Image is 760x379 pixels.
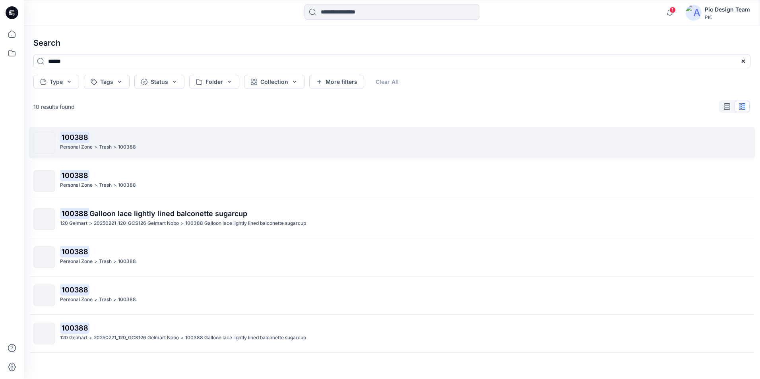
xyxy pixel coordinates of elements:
[89,219,92,228] p: >
[29,242,755,273] a: 100388Personal Zone>Trash>100388
[94,181,97,189] p: >
[118,257,136,266] p: 100388
[113,296,116,304] p: >
[180,219,184,228] p: >
[705,5,750,14] div: Pic Design Team
[99,257,112,266] p: Trash
[60,334,87,342] p: 120 Gelmart
[60,322,89,333] mark: 100388
[60,284,89,295] mark: 100388
[84,75,130,89] button: Tags
[309,75,364,89] button: More filters
[118,143,136,151] p: 100388
[29,165,755,197] a: 100388Personal Zone>Trash>100388
[180,334,184,342] p: >
[99,181,112,189] p: Trash
[118,181,136,189] p: 100388
[60,131,89,143] mark: 100388
[94,143,97,151] p: >
[94,334,179,342] p: 20250221_120_GCS126 Gelmart Nobo
[33,75,79,89] button: Type
[185,219,306,228] p: 100388 Galloon lace lightly lined balconette sugarcup
[60,246,89,257] mark: 100388
[60,170,89,181] mark: 100388
[29,318,755,349] a: 100388120 Gelmart>20250221_120_GCS126 Gelmart Nobo>100388 Galloon lace lightly lined balconette s...
[60,143,93,151] p: Personal Zone
[60,257,93,266] p: Personal Zone
[29,203,755,235] a: 100388Galloon lace lightly lined balconette sugarcup120 Gelmart>20250221_120_GCS126 Gelmart Nobo>...
[705,14,750,20] div: PIC
[134,75,184,89] button: Status
[94,296,97,304] p: >
[27,32,757,54] h4: Search
[94,219,179,228] p: 20250221_120_GCS126 Gelmart Nobo
[60,181,93,189] p: Personal Zone
[29,127,755,159] a: 100388Personal Zone>Trash>100388
[60,219,87,228] p: 120 Gelmart
[189,75,239,89] button: Folder
[89,209,247,218] span: Galloon lace lightly lined balconette sugarcup
[99,143,112,151] p: Trash
[94,257,97,266] p: >
[113,181,116,189] p: >
[33,102,75,111] p: 10 results found
[99,296,112,304] p: Trash
[89,334,92,342] p: >
[118,296,136,304] p: 100388
[244,75,304,89] button: Collection
[60,296,93,304] p: Personal Zone
[686,5,702,21] img: avatar
[185,334,306,342] p: 100388 Galloon lace lightly lined balconette sugarcup
[113,143,116,151] p: >
[60,208,89,219] mark: 100388
[113,257,116,266] p: >
[29,280,755,311] a: 100388Personal Zone>Trash>100388
[669,7,676,13] span: 1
